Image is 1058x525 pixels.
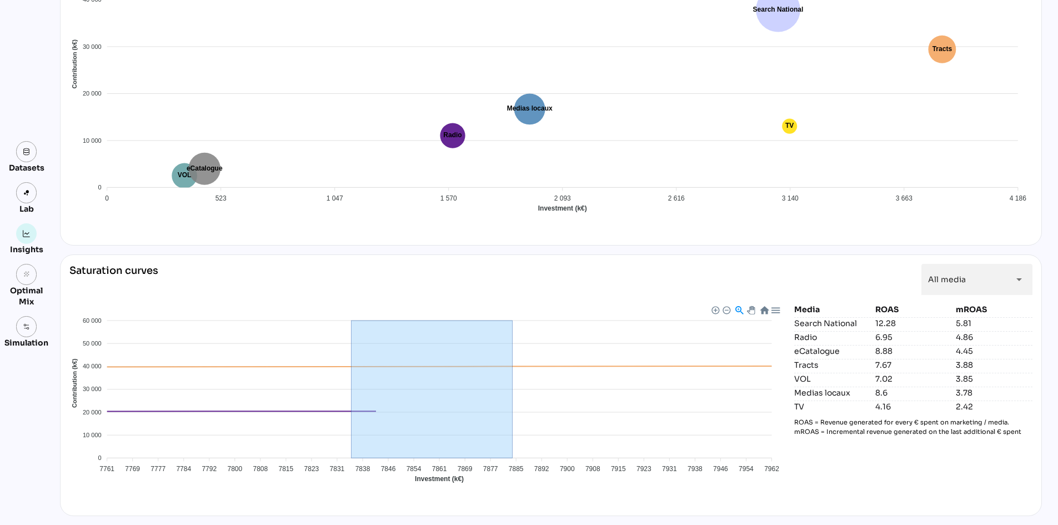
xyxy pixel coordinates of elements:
tspan: 2 093 [554,194,571,202]
tspan: 7761 [99,465,114,473]
img: data.svg [23,148,31,156]
tspan: 7946 [713,465,728,473]
tspan: 7923 [636,465,651,473]
tspan: 20 000 [83,90,102,97]
div: mROAS [956,304,1032,315]
p: ROAS = Revenue generated for every € spent on marketing / media. mROAS = Incremental revenue gene... [794,418,1032,437]
tspan: 7777 [151,465,166,473]
div: Selection Zoom [734,305,744,314]
tspan: 0 [98,454,102,461]
div: 8.6 [875,387,952,398]
tspan: 3 140 [782,194,799,202]
div: 8.88 [875,346,952,357]
div: 4.45 [956,346,1032,357]
text: Contribution (k€) [72,39,78,89]
div: Radio [794,332,871,343]
tspan: 7962 [764,465,779,473]
tspan: 50 000 [83,340,102,347]
tspan: 7792 [202,465,217,473]
div: Simulation [4,337,48,348]
i: grain [23,271,31,278]
div: 6.95 [875,332,952,343]
div: 12.28 [875,318,952,329]
tspan: 7854 [407,465,422,473]
div: VOL [794,373,871,384]
tspan: 7784 [176,465,191,473]
div: Panning [747,306,754,313]
tspan: 7869 [458,465,473,473]
tspan: 30 000 [83,43,102,50]
tspan: 7838 [355,465,370,473]
div: 4.86 [956,332,1032,343]
div: Media [794,304,871,315]
div: Zoom Out [722,306,730,313]
tspan: 2 616 [668,194,685,202]
div: 7.67 [875,359,952,371]
tspan: 20 000 [83,409,102,416]
tspan: 0 [98,184,102,191]
div: ROAS [875,304,952,315]
i: arrow_drop_down [1012,273,1026,286]
tspan: 0 [105,194,109,202]
tspan: 7861 [432,465,447,473]
div: Search National [794,318,871,329]
div: 3.88 [956,359,1032,371]
div: 3.78 [956,387,1032,398]
tspan: 7954 [739,465,754,473]
text: Investment (k€) [415,475,464,483]
div: 5.81 [956,318,1032,329]
tspan: 7815 [279,465,294,473]
tspan: 7823 [304,465,319,473]
tspan: 10 000 [83,137,102,144]
img: lab.svg [23,189,31,197]
div: Optimal Mix [4,285,48,307]
tspan: 10 000 [83,432,102,438]
tspan: 7900 [560,465,575,473]
tspan: 3 663 [896,194,912,202]
tspan: 7808 [253,465,268,473]
div: Datasets [9,162,44,173]
div: Saturation curves [69,264,158,295]
div: eCatalogue [794,346,871,357]
div: TV [794,401,871,412]
img: settings.svg [23,323,31,331]
tspan: 1 570 [440,194,457,202]
div: 4.16 [875,401,952,412]
tspan: 523 [215,194,227,202]
tspan: 7769 [125,465,140,473]
div: Zoom In [711,306,719,313]
tspan: 7915 [611,465,626,473]
div: Insights [10,244,43,255]
tspan: 7931 [662,465,677,473]
tspan: 1 047 [327,194,343,202]
tspan: 7938 [688,465,703,473]
tspan: 60 000 [83,317,102,324]
div: Tracts [794,359,871,371]
div: Reset Zoom [759,305,769,314]
img: graph.svg [23,230,31,238]
tspan: 40 000 [83,363,102,369]
div: Medias locaux [794,387,871,398]
tspan: 7885 [509,465,524,473]
tspan: 30 000 [83,386,102,392]
tspan: 7877 [483,465,498,473]
div: 7.02 [875,373,952,384]
text: Investment (k€) [538,204,587,212]
div: 3.85 [956,373,1032,384]
tspan: 4 186 [1010,194,1026,202]
span: All media [928,274,966,284]
tspan: 7831 [330,465,345,473]
tspan: 7846 [381,465,396,473]
div: Lab [14,203,39,214]
div: Menu [770,305,780,314]
tspan: 7908 [585,465,600,473]
div: 2.42 [956,401,1032,412]
text: Contribution (k€) [72,358,78,408]
tspan: 7800 [227,465,242,473]
tspan: 7892 [534,465,549,473]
